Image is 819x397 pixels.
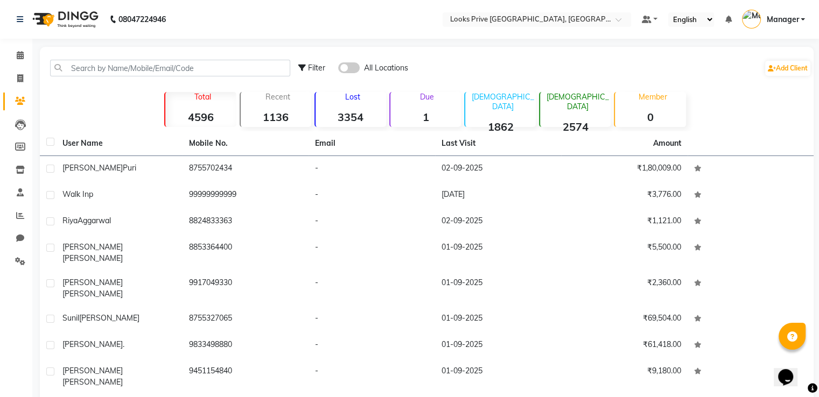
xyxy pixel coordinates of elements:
[165,110,236,124] strong: 4596
[561,235,688,271] td: ₹5,500.00
[544,92,611,111] p: [DEMOGRAPHIC_DATA]
[647,131,688,155] th: Amount
[62,289,123,299] span: [PERSON_NAME]
[435,306,562,332] td: 01-09-2025
[62,163,123,173] span: [PERSON_NAME]
[62,253,123,263] span: [PERSON_NAME]
[320,92,386,102] p: Lost
[183,156,309,182] td: 8755702434
[540,120,611,133] strong: 2574
[308,63,325,73] span: Filter
[316,110,386,124] strong: 3354
[435,182,562,209] td: [DATE]
[309,209,435,235] td: -
[170,92,236,102] p: Total
[393,92,461,102] p: Due
[62,377,123,387] span: [PERSON_NAME]
[435,156,562,182] td: 02-09-2025
[309,235,435,271] td: -
[435,359,562,394] td: 01-09-2025
[309,359,435,394] td: -
[241,110,311,124] strong: 1136
[50,60,290,76] input: Search by Name/Mobile/Email/Code
[561,209,688,235] td: ₹1,121.00
[774,354,808,386] iframe: chat widget
[309,332,435,359] td: -
[118,4,166,34] b: 08047224946
[183,209,309,235] td: 8824833363
[78,216,111,225] span: Aggarwal
[765,61,810,76] a: Add Client
[561,359,688,394] td: ₹9,180.00
[742,10,761,29] img: Manager
[89,189,93,199] span: p
[615,110,685,124] strong: 0
[561,306,688,332] td: ₹69,504.00
[183,271,309,306] td: 9917049330
[62,242,123,252] span: [PERSON_NAME]
[309,131,435,156] th: Email
[183,235,309,271] td: 8853364400
[183,131,309,156] th: Mobile No.
[435,131,562,156] th: Last Visit
[561,332,688,359] td: ₹61,418.00
[183,182,309,209] td: 99999999999
[123,163,136,173] span: puri
[62,216,78,225] span: Riya
[62,189,89,199] span: walk in
[435,271,562,306] td: 01-09-2025
[62,366,123,375] span: [PERSON_NAME]
[183,332,309,359] td: 9833498880
[766,14,799,25] span: Manager
[364,62,408,74] span: All Locations
[435,235,562,271] td: 01-09-2025
[435,209,562,235] td: 02-09-2025
[619,92,685,102] p: Member
[62,313,79,323] span: Sunil
[309,182,435,209] td: -
[309,271,435,306] td: -
[470,92,536,111] p: [DEMOGRAPHIC_DATA]
[183,306,309,332] td: 8755327065
[309,156,435,182] td: -
[183,359,309,394] td: 9451154840
[561,182,688,209] td: ₹3,776.00
[435,332,562,359] td: 01-09-2025
[27,4,101,34] img: logo
[465,120,536,133] strong: 1862
[79,313,139,323] span: [PERSON_NAME]
[561,271,688,306] td: ₹2,360.00
[390,110,461,124] strong: 1
[62,339,123,349] span: [PERSON_NAME]
[123,339,124,349] span: .
[561,156,688,182] td: ₹1,80,009.00
[245,92,311,102] p: Recent
[309,306,435,332] td: -
[62,278,123,287] span: [PERSON_NAME]
[56,131,183,156] th: User Name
